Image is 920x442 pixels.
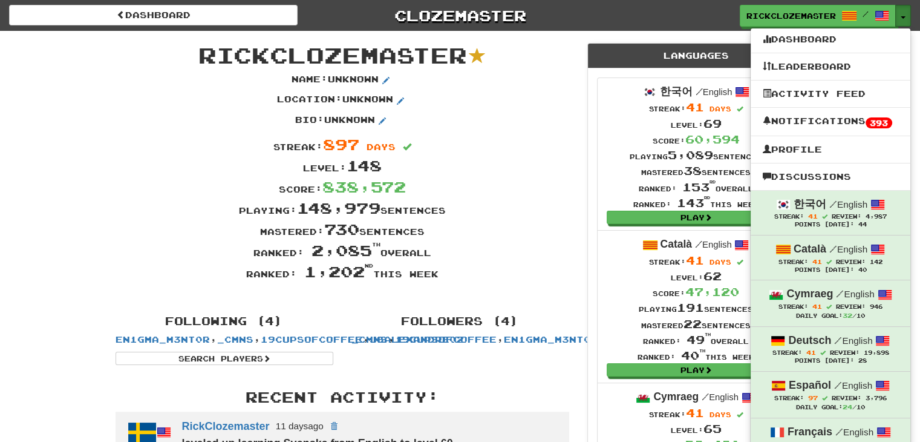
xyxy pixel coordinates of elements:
[638,348,754,363] div: Ranked: this week
[668,148,713,162] span: 5,089
[806,349,815,356] span: 41
[778,259,808,265] span: Streak:
[763,221,898,229] div: Points [DATE]: 44
[794,198,826,210] strong: 한국어
[820,350,825,355] span: Streak includes today.
[322,177,406,196] span: 838,572
[683,164,702,177] span: 38
[300,288,339,300] iframe: X Post Button
[116,315,333,328] h4: Following (4)
[365,263,373,269] sup: nd
[677,196,710,209] span: 143
[681,349,705,362] span: 40
[395,334,497,345] a: 19cupsofcoffee
[9,5,298,25] a: Dashboard
[870,303,882,310] span: 946
[630,179,762,195] div: Ranked: overall
[704,196,710,200] sup: rd
[737,259,743,266] span: Streak includes today.
[710,180,716,184] sup: rd
[774,395,804,401] span: Streak:
[695,240,732,249] small: English
[638,332,754,348] div: Ranked: overall
[323,135,359,153] span: 897
[808,213,818,220] span: 41
[660,85,693,97] strong: 한국어
[685,133,740,146] span: 60,594
[106,219,578,240] div: Mastered: sentences
[866,117,892,128] span: 393
[786,288,833,300] strong: Cymraeg
[316,5,604,26] a: Clozemaster
[292,73,393,88] p: Name : Unknown
[788,334,831,346] strong: Deutsch
[751,191,910,235] a: 한국어 /English Streak: 41 Review: 4,987 Points [DATE]: 44
[836,259,866,265] span: Review:
[685,285,739,299] span: 47,120
[342,309,578,346] div: , , ,
[703,117,722,130] span: 69
[630,99,762,115] div: Streak:
[116,334,210,345] a: En1gma_M3nt0r
[630,195,762,211] div: Ranked: this week
[324,220,359,238] span: 730
[763,311,898,320] div: Daily Goal: /10
[836,288,844,299] span: /
[794,243,826,255] strong: Català
[835,426,843,437] span: /
[834,380,872,391] small: English
[812,303,822,310] span: 41
[607,363,786,377] a: Play
[737,106,743,113] span: Streak includes today.
[703,269,722,283] span: 62
[774,213,804,220] span: Streak:
[834,335,842,346] span: /
[261,334,362,345] a: 19cupsofcoffee
[638,300,754,315] div: Playing sentences
[630,116,762,131] div: Level:
[788,426,832,438] strong: Français
[829,199,837,209] span: /
[116,389,569,405] h3: Recent Activity:
[344,288,384,300] iframe: fb:share_button Facebook Social Plugin
[763,266,898,274] div: Points [DATE]: 40
[198,42,467,68] span: RickClozemaster
[588,44,804,68] div: Languages
[826,304,832,309] span: Streak includes today.
[763,357,898,365] div: Points [DATE]: 28
[686,254,704,267] span: 41
[866,213,887,220] span: 4,987
[106,261,578,282] div: Ranked: this week
[746,10,836,21] span: RickClozemaster
[710,258,731,266] span: days
[834,335,872,346] small: English
[638,421,754,437] div: Level:
[829,349,859,356] span: Review:
[106,134,578,155] div: Streak:
[686,101,704,114] span: 41
[106,197,578,219] div: Playing: sentences
[607,211,786,224] a: Play
[832,213,861,220] span: Review:
[710,411,731,418] span: days
[683,317,702,331] span: 22
[106,155,578,176] div: Level:
[751,113,910,130] a: Notifications393
[630,147,762,163] div: Playing sentences
[686,406,704,420] span: 41
[695,239,702,249] span: /
[660,238,692,250] strong: Català
[696,87,732,97] small: English
[304,262,373,280] span: 1,202
[863,10,869,18] span: /
[737,412,743,418] span: Streak includes today.
[638,405,754,421] div: Streak:
[834,380,842,391] span: /
[812,258,822,265] span: 41
[822,214,827,219] span: Streak includes today.
[835,427,873,437] small: English
[106,240,578,261] div: Ranked: overall
[751,142,910,157] a: Profile
[751,327,910,371] a: Deutsch /English Streak: 41 Review: 19,898 Points [DATE]: 28
[682,180,716,194] span: 153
